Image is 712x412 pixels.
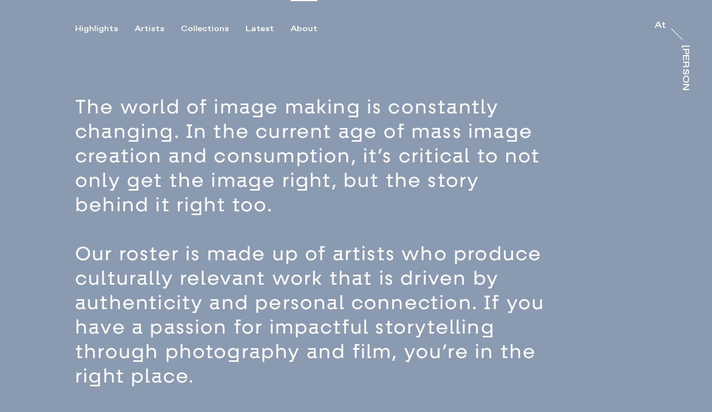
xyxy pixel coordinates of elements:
[181,24,245,34] button: Collections
[135,24,181,34] button: Artists
[181,24,229,34] div: Collections
[75,95,556,217] p: The world of image making is constantly changing. In the current age of mass image creation and c...
[245,24,274,34] div: Latest
[245,24,291,34] button: Latest
[75,242,556,389] p: Our roster is made up of artists who produce culturally relevant work that is driven by authentic...
[291,24,334,34] button: About
[655,21,666,32] a: At
[681,45,690,131] div: [PERSON_NAME]
[291,24,317,34] div: About
[75,24,135,34] button: Highlights
[135,24,164,34] div: Artists
[75,24,118,34] div: Highlights
[679,45,690,91] a: [PERSON_NAME]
